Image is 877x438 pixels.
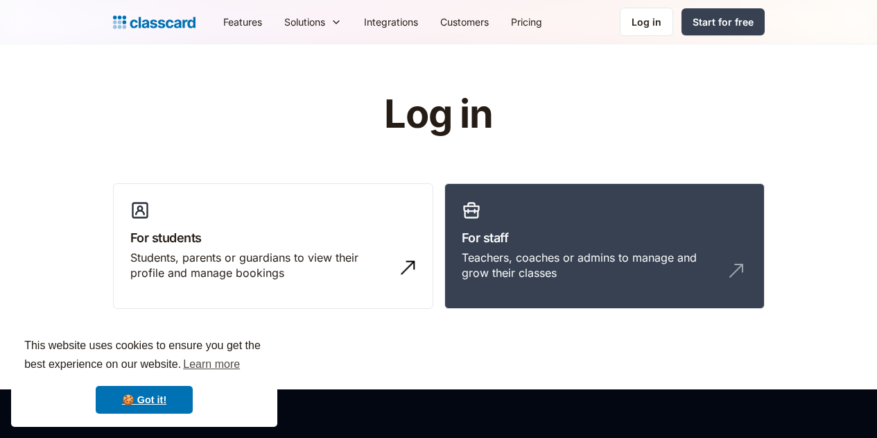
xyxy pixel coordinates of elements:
div: Solutions [284,15,325,29]
a: Features [212,6,273,37]
a: Customers [429,6,500,37]
a: dismiss cookie message [96,386,193,414]
span: This website uses cookies to ensure you get the best experience on our website. [24,337,264,375]
a: Start for free [681,8,765,35]
div: Start for free [693,15,754,29]
a: Log in [620,8,673,36]
a: For studentsStudents, parents or guardians to view their profile and manage bookings [113,183,433,310]
h3: For students [130,228,416,247]
a: For staffTeachers, coaches or admins to manage and grow their classes [444,183,765,310]
div: Solutions [273,6,353,37]
h1: Log in [218,93,659,136]
a: home [113,12,196,32]
h3: For staff [462,228,747,247]
a: Integrations [353,6,429,37]
div: Students, parents or guardians to view their profile and manage bookings [130,250,388,281]
div: cookieconsent [11,324,277,427]
div: Teachers, coaches or admins to manage and grow their classes [462,250,720,281]
a: Pricing [500,6,553,37]
div: Log in [632,15,661,29]
a: learn more about cookies [181,354,242,375]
